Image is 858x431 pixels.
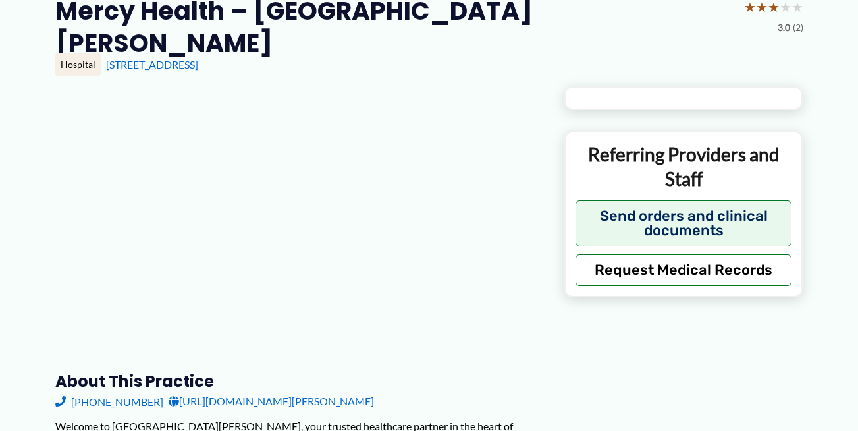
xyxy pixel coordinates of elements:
span: 3.0 [778,19,790,36]
span: (2) [793,19,803,36]
a: [STREET_ADDRESS] [106,58,198,71]
p: Referring Providers and Staff [576,142,792,190]
a: [PHONE_NUMBER] [55,391,163,411]
a: [URL][DOMAIN_NAME][PERSON_NAME] [169,391,374,411]
button: Send orders and clinical documents [576,200,792,246]
h3: About this practice [55,371,543,391]
button: Request Medical Records [576,254,792,286]
div: Hospital [55,53,101,76]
